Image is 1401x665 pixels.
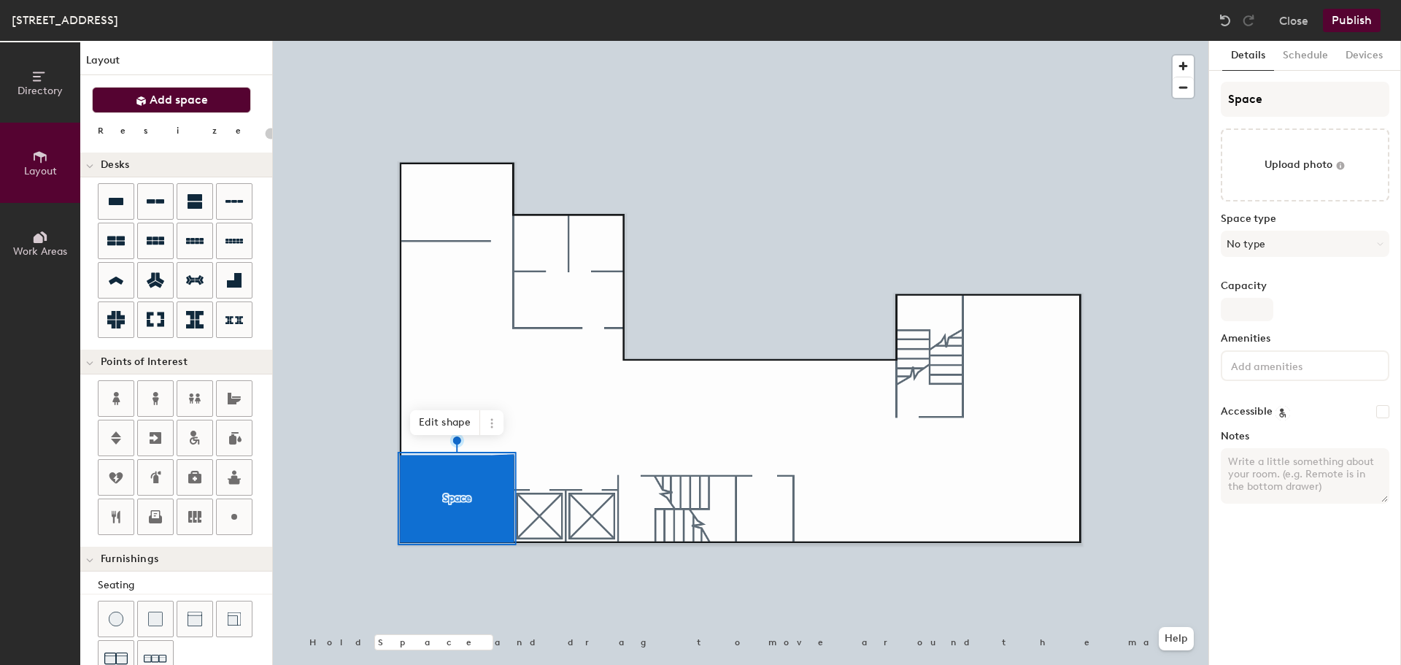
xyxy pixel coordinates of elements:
[1228,356,1359,374] input: Add amenities
[18,85,63,97] span: Directory
[1221,431,1389,442] label: Notes
[410,410,480,435] span: Edit shape
[98,125,259,137] div: Resize
[1323,9,1381,32] button: Publish
[24,165,57,177] span: Layout
[1221,231,1389,257] button: No type
[137,601,174,637] button: Cushion
[109,612,123,626] img: Stool
[13,245,67,258] span: Work Areas
[101,553,158,565] span: Furnishings
[1241,13,1256,28] img: Redo
[101,356,188,368] span: Points of Interest
[1279,9,1308,32] button: Close
[101,159,129,171] span: Desks
[98,601,134,637] button: Stool
[216,601,252,637] button: Couch (corner)
[227,612,242,626] img: Couch (corner)
[150,93,208,107] span: Add space
[1274,41,1337,71] button: Schedule
[1221,280,1389,292] label: Capacity
[177,601,213,637] button: Couch (middle)
[80,53,272,75] h1: Layout
[1221,406,1273,418] label: Accessible
[1221,213,1389,225] label: Space type
[1221,128,1389,201] button: Upload photo
[188,612,202,626] img: Couch (middle)
[98,577,272,593] div: Seating
[1159,627,1194,650] button: Help
[1337,41,1392,71] button: Devices
[148,612,163,626] img: Cushion
[1218,13,1232,28] img: Undo
[1221,333,1389,345] label: Amenities
[92,87,251,113] button: Add space
[1222,41,1274,71] button: Details
[12,11,118,29] div: [STREET_ADDRESS]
